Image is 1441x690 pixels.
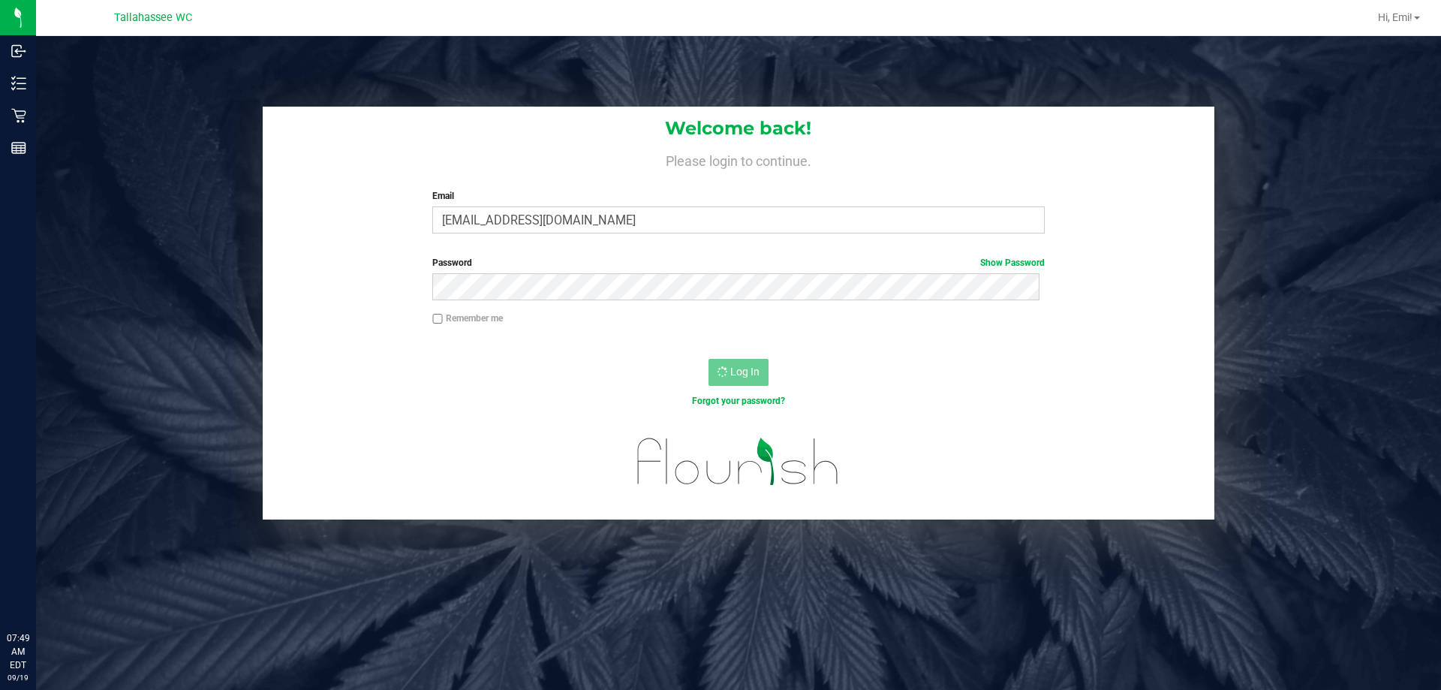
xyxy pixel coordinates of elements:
[619,423,857,500] img: flourish_logo.svg
[11,108,26,123] inline-svg: Retail
[1378,11,1412,23] span: Hi, Emi!
[7,672,29,683] p: 09/19
[263,119,1214,138] h1: Welcome back!
[11,140,26,155] inline-svg: Reports
[7,631,29,672] p: 07:49 AM EDT
[432,189,1044,203] label: Email
[114,11,192,24] span: Tallahassee WC
[730,366,760,378] span: Log In
[11,44,26,59] inline-svg: Inbound
[980,258,1045,268] a: Show Password
[432,312,503,325] label: Remember me
[263,150,1214,168] h4: Please login to continue.
[692,396,785,406] a: Forgot your password?
[11,76,26,91] inline-svg: Inventory
[708,359,769,386] button: Log In
[432,314,443,324] input: Remember me
[432,258,472,268] span: Password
